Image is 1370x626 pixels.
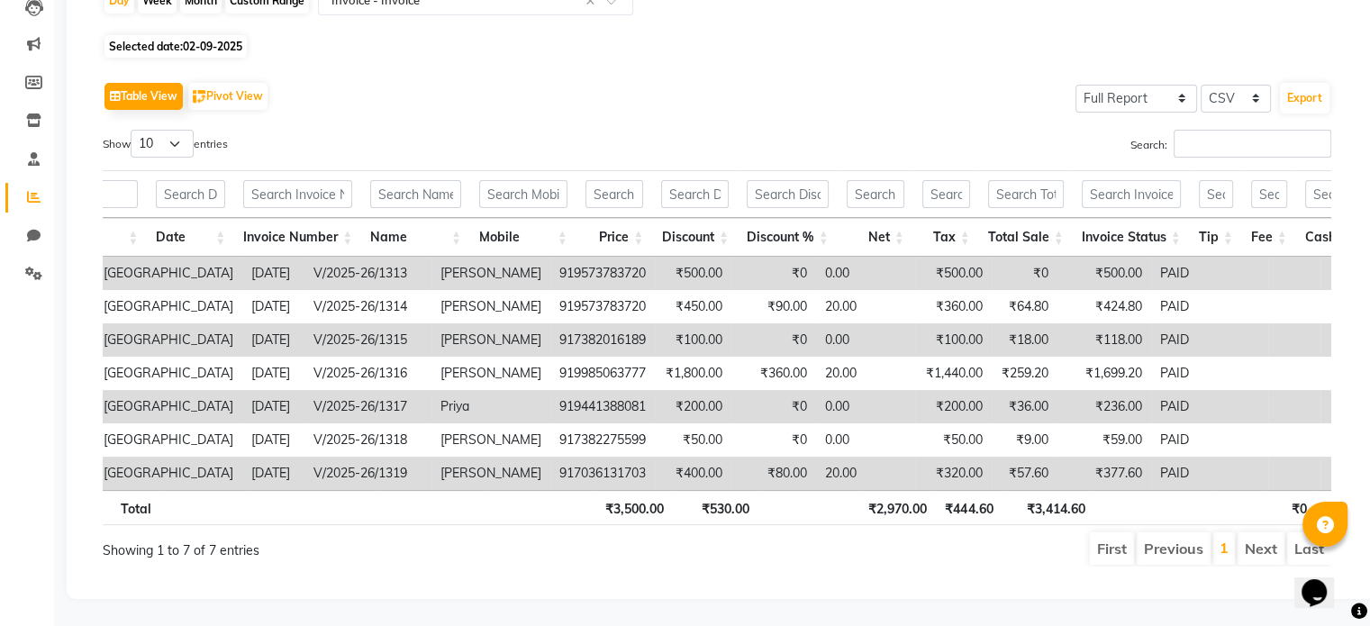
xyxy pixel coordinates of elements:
[1151,390,1268,423] td: PAID
[992,257,1057,290] td: ₹0
[738,218,838,257] th: Discount %: activate to sort column ascending
[576,218,653,257] th: Price: activate to sort column ascending
[1130,130,1331,158] label: Search:
[550,423,655,457] td: 917382275599
[661,180,729,208] input: Search Discount
[1002,490,1093,525] th: ₹3,414.60
[816,423,915,457] td: 0.00
[479,180,567,208] input: Search Mobile
[988,180,1064,208] input: Search Total Sale
[655,390,731,423] td: ₹200.00
[242,357,304,390] td: [DATE]
[304,457,431,490] td: V/2025-26/1319
[747,180,829,208] input: Search Discount %
[922,180,970,208] input: Search Tax
[816,357,915,390] td: 20.00
[431,357,550,390] td: [PERSON_NAME]
[1082,180,1181,208] input: Search Invoice Status
[431,290,550,323] td: [PERSON_NAME]
[193,90,206,104] img: pivot.png
[731,323,816,357] td: ₹0
[595,490,673,525] th: ₹3,500.00
[242,457,304,490] td: [DATE]
[304,290,431,323] td: V/2025-26/1314
[655,357,731,390] td: ₹1,800.00
[992,357,1057,390] td: ₹259.20
[731,390,816,423] td: ₹0
[1151,257,1268,290] td: PAID
[1251,180,1287,208] input: Search Fee
[915,290,992,323] td: ₹360.00
[1151,290,1268,323] td: PAID
[1151,357,1268,390] td: PAID
[103,531,599,560] div: Showing 1 to 7 of 7 entries
[431,257,550,290] td: [PERSON_NAME]
[304,357,431,390] td: V/2025-26/1316
[361,218,470,257] th: Name: activate to sort column ascending
[304,390,431,423] td: V/2025-26/1317
[431,423,550,457] td: [PERSON_NAME]
[1151,457,1268,490] td: PAID
[1174,130,1331,158] input: Search:
[550,457,655,490] td: 917036131703
[431,323,550,357] td: [PERSON_NAME]
[585,180,644,208] input: Search Price
[1296,218,1359,257] th: Cash: activate to sort column ascending
[1057,423,1151,457] td: ₹59.00
[242,323,304,357] td: [DATE]
[655,257,731,290] td: ₹500.00
[992,390,1057,423] td: ₹36.00
[731,290,816,323] td: ₹90.00
[431,457,550,490] td: [PERSON_NAME]
[992,290,1057,323] td: ₹64.80
[550,290,655,323] td: 919573783720
[655,457,731,490] td: ₹400.00
[234,218,361,257] th: Invoice Number: activate to sort column ascending
[913,218,979,257] th: Tax: activate to sort column ascending
[731,257,816,290] td: ₹0
[915,423,992,457] td: ₹50.00
[858,490,936,525] th: ₹2,970.00
[1057,290,1151,323] td: ₹424.80
[655,290,731,323] td: ₹450.00
[1073,218,1190,257] th: Invoice Status: activate to sort column ascending
[242,390,304,423] td: [DATE]
[242,257,304,290] td: [DATE]
[673,490,758,525] th: ₹530.00
[992,323,1057,357] td: ₹18.00
[1057,457,1151,490] td: ₹377.60
[304,423,431,457] td: V/2025-26/1318
[1057,390,1151,423] td: ₹236.00
[1263,490,1316,525] th: ₹0
[915,257,992,290] td: ₹500.00
[550,357,655,390] td: 919985063777
[992,423,1057,457] td: ₹9.00
[242,290,304,323] td: [DATE]
[1305,180,1350,208] input: Search Cash
[847,180,904,208] input: Search Net
[147,218,234,257] th: Date: activate to sort column ascending
[1294,554,1352,608] iframe: chat widget
[816,323,915,357] td: 0.00
[816,257,915,290] td: 0.00
[183,40,242,53] span: 02-09-2025
[979,218,1073,257] th: Total Sale: activate to sort column ascending
[242,423,304,457] td: [DATE]
[1057,357,1151,390] td: ₹1,699.20
[731,423,816,457] td: ₹0
[915,457,992,490] td: ₹320.00
[1242,218,1296,257] th: Fee: activate to sort column ascending
[1190,218,1242,257] th: Tip: activate to sort column ascending
[1199,180,1233,208] input: Search Tip
[1220,539,1229,557] a: 1
[655,423,731,457] td: ₹50.00
[731,357,816,390] td: ₹360.00
[304,323,431,357] td: V/2025-26/1315
[104,35,247,58] span: Selected date:
[1151,423,1268,457] td: PAID
[103,130,228,158] label: Show entries
[731,457,816,490] td: ₹80.00
[156,180,225,208] input: Search Date
[550,257,655,290] td: 919573783720
[188,83,268,110] button: Pivot View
